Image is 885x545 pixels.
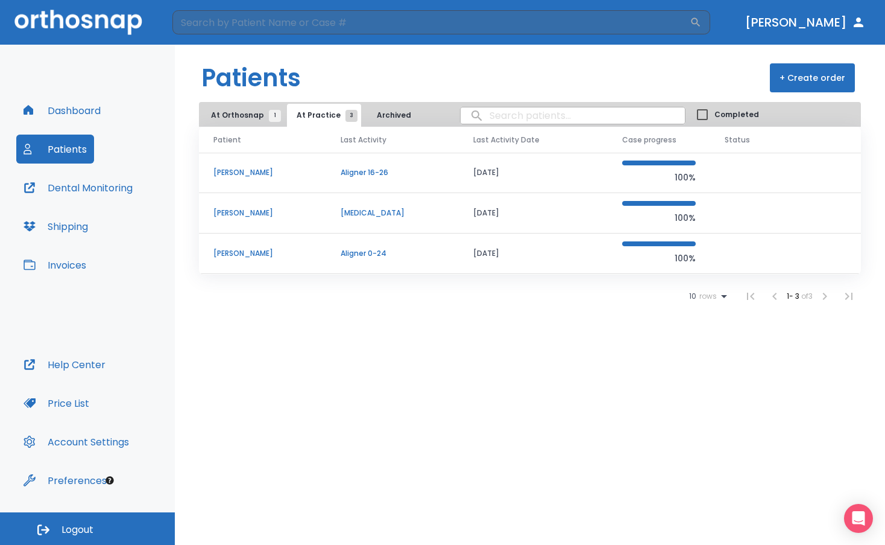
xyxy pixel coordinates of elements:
img: Orthosnap [14,10,142,34]
button: + Create order [770,63,855,92]
div: tabs [201,104,426,127]
td: [DATE] [459,153,608,193]
div: Tooltip anchor [104,475,115,486]
span: Patient [213,135,241,145]
p: 100% [622,211,696,225]
p: [PERSON_NAME] [213,208,312,218]
span: of 3 [801,291,813,301]
button: [PERSON_NAME] [740,11,871,33]
span: 10 [689,292,696,301]
button: Preferences [16,466,114,495]
button: Help Center [16,350,113,379]
span: Completed [714,109,759,120]
p: [MEDICAL_DATA] [341,208,445,218]
span: Logout [61,523,93,537]
span: Status [725,135,750,145]
span: rows [696,292,717,301]
span: 1 [269,110,281,122]
span: Case progress [622,135,676,145]
span: Last Activity Date [473,135,540,145]
button: Price List [16,389,96,418]
p: Aligner 0-24 [341,248,445,259]
button: Dental Monitoring [16,173,140,202]
span: 1 - 3 [787,291,801,301]
td: [DATE] [459,234,608,274]
button: Invoices [16,250,93,279]
p: [PERSON_NAME] [213,248,312,259]
p: 100% [622,170,696,185]
input: search [461,104,685,127]
p: 100% [622,251,696,266]
span: 3 [345,110,357,122]
div: Open Intercom Messenger [844,504,873,533]
button: Archived [364,104,424,127]
button: Patients [16,135,94,164]
span: At Practice [297,110,351,121]
button: Dashboard [16,96,108,125]
span: At Orthosnap [211,110,275,121]
button: Account Settings [16,427,136,456]
p: [PERSON_NAME] [213,167,312,178]
button: Shipping [16,212,95,241]
span: Last Activity [341,135,386,145]
p: Aligner 16-26 [341,167,445,178]
td: [DATE] [459,193,608,234]
input: Search by Patient Name or Case # [172,10,690,34]
h1: Patients [201,60,301,96]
